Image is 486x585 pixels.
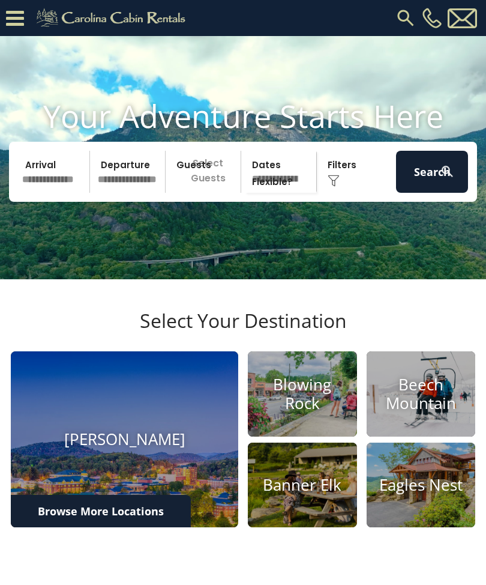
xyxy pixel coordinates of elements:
[11,495,191,527] a: Browse More Locations
[248,351,357,437] a: Blowing Rock
[395,7,416,29] img: search-regular.svg
[367,443,476,528] a: Eagles Nest
[248,375,357,413] h4: Blowing Rock
[367,476,476,494] h4: Eagles Nest
[367,375,476,413] h4: Beech Mountain
[30,6,196,30] img: Khaki-logo.png
[419,8,445,28] a: [PHONE_NUMBER]
[396,151,468,193] button: Search
[328,175,340,187] img: filter--v1.png
[169,151,241,193] p: Select Guests
[248,443,357,528] a: Banner Elk
[248,476,357,494] h4: Banner Elk
[9,97,477,135] h1: Your Adventure Starts Here
[367,351,476,437] a: Beech Mountain
[440,164,455,179] img: search-regular-white.png
[9,309,477,351] h3: Select Your Destination
[11,430,238,449] h4: [PERSON_NAME]
[11,351,238,527] a: [PERSON_NAME]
